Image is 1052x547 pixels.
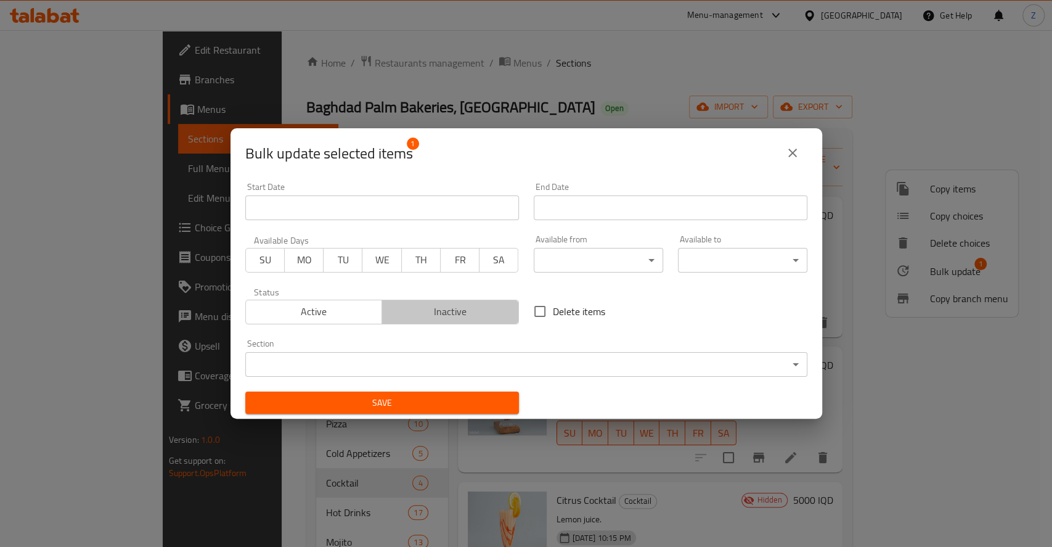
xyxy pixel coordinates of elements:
span: TH [407,251,436,269]
button: TH [401,248,441,273]
div: ​ [534,248,663,273]
span: Delete items [553,304,605,319]
span: WE [367,251,396,269]
span: Save [255,395,509,411]
span: FR [446,251,475,269]
span: Inactive [387,303,514,321]
div: ​ [678,248,807,273]
span: Active [251,303,378,321]
button: SA [479,248,518,273]
span: SU [251,251,280,269]
span: TU [328,251,357,269]
span: SA [484,251,513,269]
button: close [778,138,807,168]
button: WE [362,248,401,273]
button: Save [245,392,519,414]
span: MO [290,251,319,269]
button: FR [440,248,479,273]
span: 1 [407,138,419,150]
button: SU [245,248,285,273]
div: ​ [245,352,807,377]
button: MO [284,248,324,273]
button: Inactive [381,300,519,324]
button: TU [323,248,362,273]
span: Selected items count [245,144,413,163]
button: Active [245,300,383,324]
